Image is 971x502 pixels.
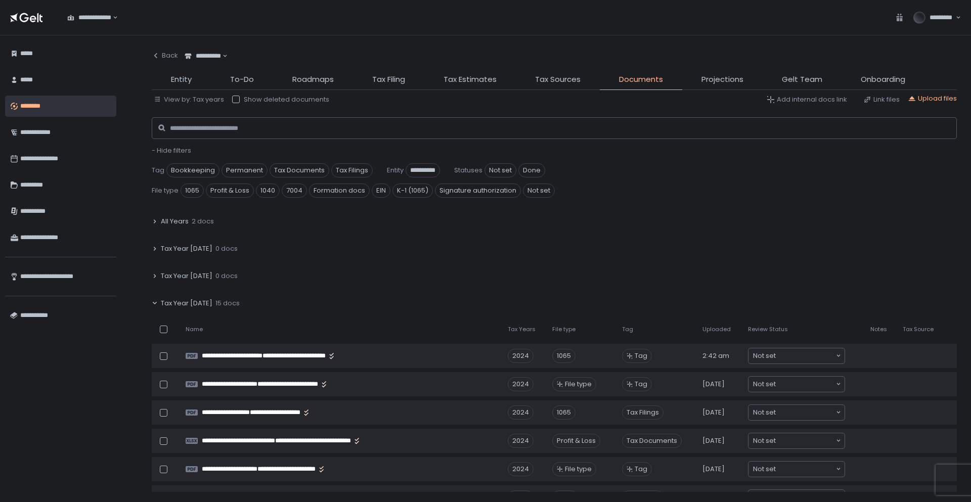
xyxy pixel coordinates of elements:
span: Tag [635,351,647,360]
span: Review Status [748,326,788,333]
span: K-1 (1065) [392,184,433,198]
span: Statuses [454,166,482,175]
div: 1065 [552,349,576,363]
div: 2024 [508,462,534,476]
div: Search for option [748,348,845,363]
div: Search for option [178,45,228,67]
span: 0 docs [215,244,238,253]
span: Projections [701,74,743,85]
span: Tax Estimates [444,74,497,85]
span: Tax Filings [331,163,373,177]
span: Gelt Team [782,74,822,85]
span: Tax Filings [622,405,664,420]
span: Uploaded [702,326,731,333]
span: Not set [753,436,776,446]
span: EIN [372,184,390,198]
span: Done [518,163,545,177]
span: [DATE] [702,465,725,474]
span: Tag [635,380,647,389]
span: Tax Years [508,326,536,333]
div: Search for option [748,377,845,392]
span: Onboarding [861,74,905,85]
span: Tax Year [DATE] [161,299,212,308]
input: Search for option [776,407,835,418]
span: 7004 [282,184,307,198]
div: Back [152,51,178,60]
span: Tax Documents [622,434,682,448]
button: Upload files [908,94,957,103]
span: File type [552,326,576,333]
span: Permanent [222,163,268,177]
input: Search for option [776,464,835,474]
input: Search for option [776,379,835,389]
span: Not set [484,163,516,177]
span: Tag [152,166,164,175]
div: Search for option [61,7,118,28]
span: 1040 [256,184,280,198]
span: 1065 [181,184,204,198]
span: All Years [161,217,189,226]
button: View by: Tax years [154,95,224,104]
div: Search for option [748,462,845,477]
span: Tax Sources [535,74,581,85]
span: [DATE] [702,380,725,389]
span: Tax Documents [270,163,329,177]
button: - Hide filters [152,146,191,155]
span: File type [565,380,592,389]
span: Entity [387,166,404,175]
span: Documents [619,74,663,85]
input: Search for option [111,13,112,23]
span: Tax Year [DATE] [161,244,212,253]
div: Search for option [748,433,845,448]
span: Not set [523,184,555,198]
div: 1065 [552,405,576,420]
span: Roadmaps [292,74,334,85]
button: Link files [863,95,900,104]
span: Entity [171,74,192,85]
div: Profit & Loss [552,434,600,448]
div: 2024 [508,434,534,448]
span: Not set [753,407,776,418]
input: Search for option [221,51,222,61]
input: Search for option [776,436,835,446]
span: Tax Year [DATE] [161,271,212,281]
span: Tag [635,465,647,474]
span: File type [565,465,592,474]
span: Profit & Loss [206,184,254,198]
span: Not set [753,464,776,474]
span: Not set [753,379,776,389]
span: Bookkeeping [166,163,219,177]
span: 15 docs [215,299,240,308]
span: [DATE] [702,436,725,445]
span: Tag [622,326,633,333]
div: 2024 [508,377,534,391]
input: Search for option [776,351,835,361]
div: Search for option [748,405,845,420]
div: 2024 [508,405,534,420]
span: [DATE] [702,408,725,417]
span: Signature authorization [435,184,521,198]
span: 2 docs [192,217,214,226]
span: File type [152,186,179,195]
span: Tax Source [903,326,934,333]
span: Name [186,326,203,333]
span: Formation docs [309,184,370,198]
button: Back [152,45,178,66]
span: Tax Filing [372,74,405,85]
button: Add internal docs link [767,95,847,104]
span: 0 docs [215,271,238,281]
span: To-Do [230,74,254,85]
span: 2:42 am [702,351,729,360]
div: 2024 [508,349,534,363]
span: Not set [753,351,776,361]
span: Notes [870,326,887,333]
